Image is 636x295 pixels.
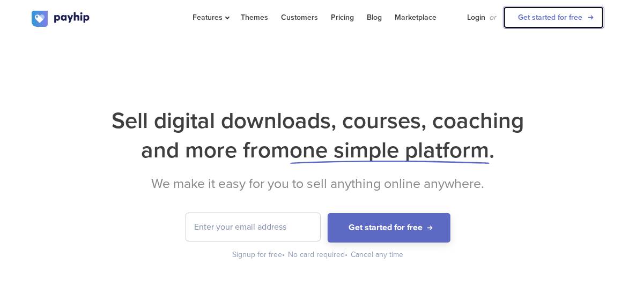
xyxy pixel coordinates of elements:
div: Cancel any time [351,249,404,260]
div: Signup for free [233,249,286,260]
input: Enter your email address [186,213,320,241]
h2: We make it easy for you to sell anything online anywhere. [32,176,604,192]
span: • [283,250,285,259]
span: • [345,250,348,259]
button: Get started for free [328,213,450,243]
div: No card required [289,249,349,260]
span: one simple platform [290,137,490,164]
span: Features [193,13,228,22]
img: logo.svg [32,11,91,27]
span: . [490,137,495,164]
h1: Sell digital downloads, courses, coaching and more from [32,106,604,165]
a: Get started for free [503,6,604,29]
